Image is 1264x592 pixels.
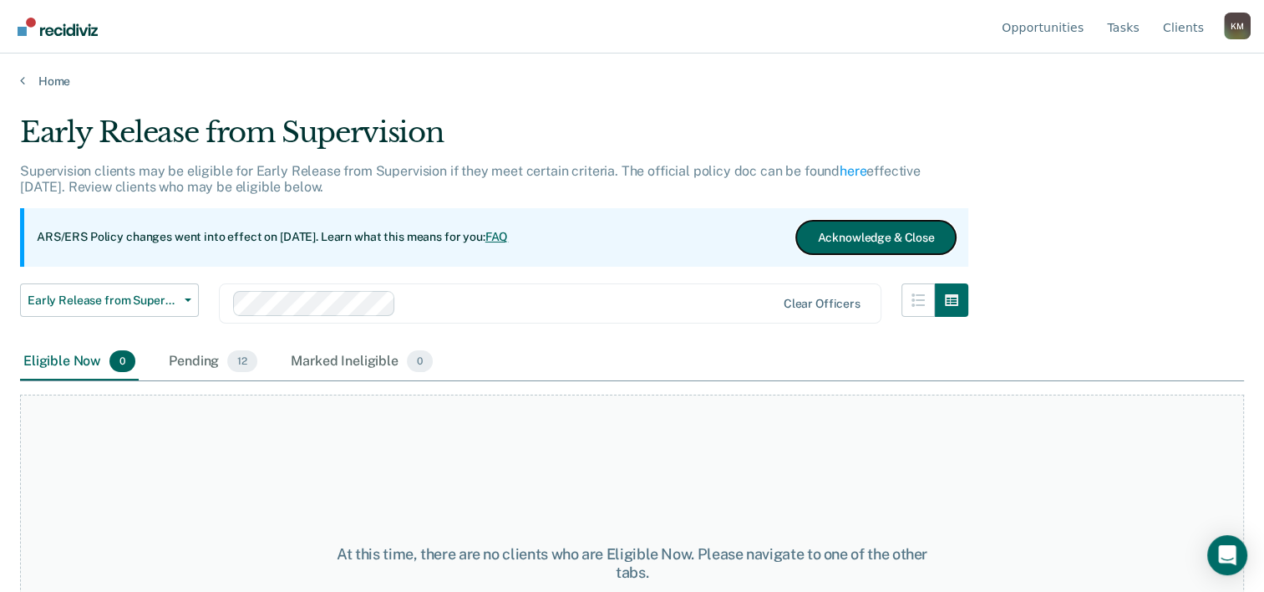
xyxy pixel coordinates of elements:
[20,74,1244,89] a: Home
[28,293,178,308] span: Early Release from Supervision
[1224,13,1251,39] div: K M
[407,350,433,372] span: 0
[840,163,866,179] a: here
[18,18,98,36] img: Recidiviz
[109,350,135,372] span: 0
[784,297,860,311] div: Clear officers
[1224,13,1251,39] button: Profile dropdown button
[20,163,921,195] p: Supervision clients may be eligible for Early Release from Supervision if they meet certain crite...
[20,115,968,163] div: Early Release from Supervision
[20,283,199,317] button: Early Release from Supervision
[485,230,509,243] a: FAQ
[227,350,257,372] span: 12
[796,221,955,254] button: Acknowledge & Close
[287,344,436,380] div: Marked Ineligible0
[37,229,508,246] p: ARS/ERS Policy changes went into effect on [DATE]. Learn what this means for you:
[1207,535,1247,575] div: Open Intercom Messenger
[165,344,261,380] div: Pending12
[20,344,139,380] div: Eligible Now0
[327,545,938,581] div: At this time, there are no clients who are Eligible Now. Please navigate to one of the other tabs.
